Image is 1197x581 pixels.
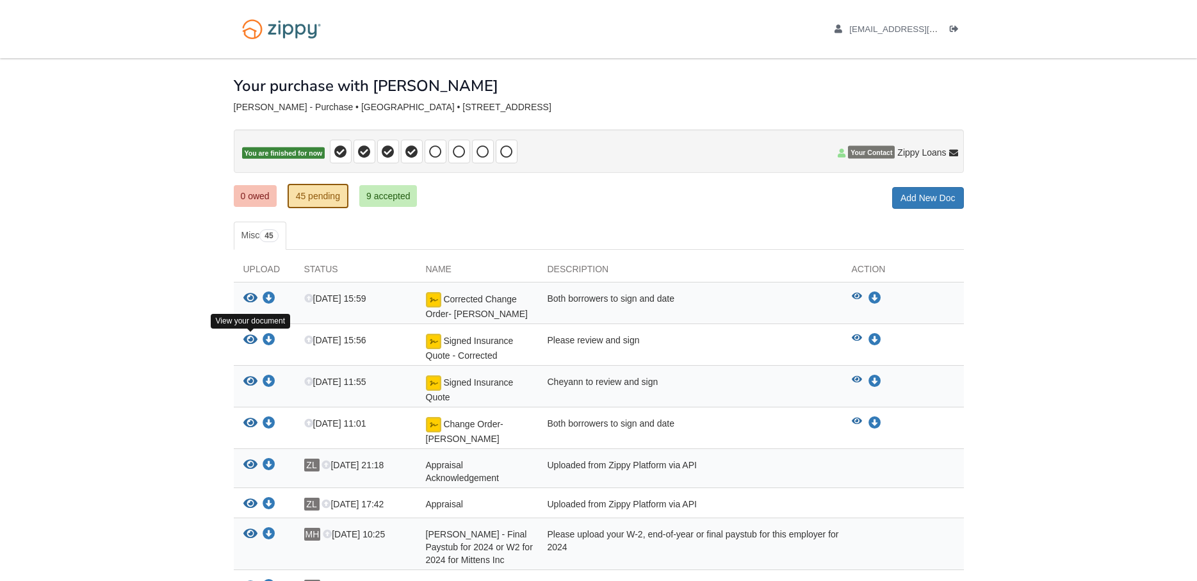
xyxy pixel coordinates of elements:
h1: Your purchase with [PERSON_NAME] [234,78,498,94]
span: ZL [304,459,320,471]
span: melfort73@hotmail.com [849,24,996,34]
div: Action [842,263,964,282]
a: 9 accepted [359,185,418,207]
a: Misc [234,222,286,250]
img: Document fully signed [426,334,441,349]
span: Corrected Change Order- [PERSON_NAME] [426,294,528,319]
img: Document fully signed [426,417,441,432]
img: Logo [234,13,329,45]
span: [DATE] 15:56 [304,335,366,345]
div: Please upload your W-2, end-of-year or final paystub for this employer for 2024 [538,528,842,566]
span: [DATE] 15:59 [304,293,366,304]
span: You are finished for now [242,147,325,160]
span: 45 [259,229,278,242]
button: View Melanie Hockersmith - Final Paystub for 2024 or W2 for 2024 for Mittens Inc [243,528,257,541]
a: Download Melanie Hockersmith - Final Paystub for 2024 or W2 for 2024 for Mittens Inc [263,530,275,540]
a: Download Corrected Change Order- Fortin [868,293,881,304]
span: Your Contact [848,146,895,159]
div: Please review and sign [538,334,842,362]
span: ZL [304,498,320,511]
a: Download Appraisal [263,500,275,510]
span: Change Order- [PERSON_NAME] [426,419,503,444]
a: Log out [950,24,964,37]
span: MH [304,528,321,541]
img: Document fully signed [426,292,441,307]
button: View Signed Insurance Quote [243,375,257,389]
button: View Corrected Change Order- Fortin [852,292,862,305]
span: [PERSON_NAME] - Final Paystub for 2024 or W2 for 2024 for Mittens Inc [426,529,533,565]
span: [DATE] 10:25 [323,529,385,539]
span: [DATE] 11:01 [304,418,366,429]
img: Document fully signed [426,375,441,391]
button: View Signed Insurance Quote - Corrected [243,334,257,347]
a: edit profile [835,24,997,37]
button: View Signed Insurance Quote [852,375,862,388]
div: Upload [234,263,295,282]
button: View Corrected Change Order- Fortin [243,292,257,306]
span: Signed Insurance Quote - Corrected [426,336,514,361]
a: Add New Doc [892,187,964,209]
span: Appraisal Acknowledgement [426,460,499,483]
span: [DATE] 17:42 [322,499,384,509]
a: 45 pending [288,184,348,208]
div: View your document [211,314,291,329]
a: Download Appraisal Acknowledgement [263,461,275,471]
div: Both borrowers to sign and date [538,417,842,445]
div: Uploaded from Zippy Platform via API [538,498,842,514]
div: Uploaded from Zippy Platform via API [538,459,842,484]
a: Download Change Order- Fortin [263,419,275,429]
button: View Change Order- Fortin [852,417,862,430]
span: Signed Insurance Quote [426,377,514,402]
div: Both borrowers to sign and date [538,292,842,320]
span: Appraisal [426,499,463,509]
a: Download Signed Insurance Quote - Corrected [263,336,275,346]
span: [DATE] 11:55 [304,377,366,387]
a: Download Corrected Change Order- Fortin [263,294,275,304]
a: 0 owed [234,185,277,207]
a: Download Change Order- Fortin [868,418,881,429]
button: View Change Order- Fortin [243,417,257,430]
div: Name [416,263,538,282]
span: [DATE] 21:18 [322,460,384,470]
button: View Appraisal Acknowledgement [243,459,257,472]
div: Description [538,263,842,282]
div: Cheyann to review and sign [538,375,842,404]
button: View Signed Insurance Quote - Corrected [852,334,862,347]
span: Zippy Loans [897,146,946,159]
a: Download Signed Insurance Quote [263,377,275,388]
div: Status [295,263,416,282]
a: Download Signed Insurance Quote - Corrected [868,335,881,345]
div: [PERSON_NAME] - Purchase • [GEOGRAPHIC_DATA] • [STREET_ADDRESS] [234,102,964,113]
a: Download Signed Insurance Quote [868,377,881,387]
button: View Appraisal [243,498,257,511]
